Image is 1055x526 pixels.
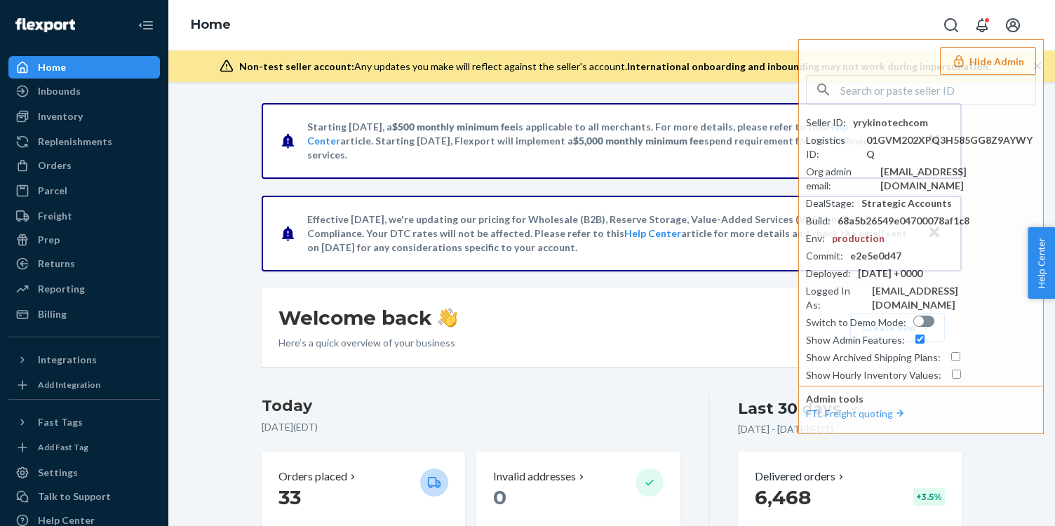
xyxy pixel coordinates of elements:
h1: Welcome back [278,305,457,330]
div: Deployed : [806,267,851,281]
div: production [832,231,885,245]
button: Help Center [1028,227,1055,299]
p: Orders placed [278,468,347,485]
div: Add Fast Tag [38,441,88,453]
div: Show Archived Shipping Plans : [806,351,941,365]
div: + 3.5 % [913,488,945,506]
a: Freight [8,205,160,227]
span: International onboarding and inbounding may not work during impersonation. [627,60,990,72]
div: Strategic Accounts [861,196,952,210]
a: Orders [8,154,160,177]
button: Open notifications [968,11,996,39]
span: 0 [493,485,506,509]
button: Open Search Box [937,11,965,39]
a: FTL Freight quoting [806,407,907,419]
a: Inventory [8,105,160,128]
div: Show Hourly Inventory Values : [806,368,941,382]
div: [EMAIL_ADDRESS][DOMAIN_NAME] [880,165,1036,193]
div: Integrations [38,353,97,367]
div: Seller ID : [806,116,846,130]
h3: Today [262,395,680,417]
div: Any updates you make will reflect against the seller's account. [239,60,990,74]
span: 6,468 [755,485,811,509]
div: [DATE] +0000 [858,267,922,281]
a: Home [191,17,231,32]
div: 68a5b26549e04700078af1c8 [838,214,969,228]
div: Prep [38,233,60,247]
a: Reporting [8,278,160,300]
div: Env : [806,231,825,245]
div: Inventory [38,109,83,123]
div: DealStage : [806,196,854,210]
a: Talk to Support [8,485,160,508]
span: $500 monthly minimum fee [392,121,516,133]
button: Close Navigation [132,11,160,39]
a: Home [8,56,160,79]
div: Build : [806,214,831,228]
p: Effective [DATE], we're updating our pricing for Wholesale (B2B), Reserve Storage, Value-Added Se... [307,213,914,255]
div: Billing [38,307,67,321]
span: $5,000 monthly minimum fee [573,135,704,147]
button: Hide Admin [940,47,1036,75]
a: Inbounds [8,80,160,102]
input: Search or paste seller ID [840,76,1035,104]
div: Switch to Demo Mode : [806,316,906,330]
div: Settings [38,466,78,480]
ol: breadcrumbs [180,5,242,46]
button: Delivered orders [755,468,847,485]
div: Reporting [38,282,85,296]
a: Help Center [624,227,681,239]
p: [DATE] - [DATE] ( EDT ) [738,422,833,436]
div: Show Admin Features : [806,333,905,347]
a: Add Fast Tag [8,439,160,456]
button: Integrations [8,349,160,371]
div: yrykinotechcom [853,116,928,130]
div: Commit : [806,249,843,263]
a: Parcel [8,180,160,202]
div: Orders [38,159,72,173]
span: 33 [278,485,301,509]
div: Inbounds [38,84,81,98]
div: Freight [38,209,72,223]
img: Flexport logo [15,18,75,32]
div: Parcel [38,184,67,198]
button: Fast Tags [8,411,160,433]
div: Add Integration [38,379,100,391]
div: Org admin email : [806,165,873,193]
div: 01GVM202XPQ3H585GG8Z9AYWYQ [866,133,1036,161]
div: Replenishments [38,135,112,149]
div: Talk to Support [38,490,111,504]
a: Returns [8,252,160,275]
p: Admin tools [806,392,1036,406]
div: Fast Tags [38,415,83,429]
a: Prep [8,229,160,251]
div: e2e5e0d47 [850,249,901,263]
div: Logged In As : [806,284,865,312]
p: Invalid addresses [493,468,576,485]
p: Starting [DATE], a is applicable to all merchants. For more details, please refer to this article... [307,120,914,162]
span: Non-test seller account: [239,60,354,72]
div: Logistics ID : [806,133,859,161]
button: Open account menu [999,11,1027,39]
a: Settings [8,461,160,484]
p: Here’s a quick overview of your business [278,336,457,350]
a: Add Integration [8,377,160,393]
div: Last 30 days [738,398,840,419]
div: Returns [38,257,75,271]
img: hand-wave emoji [438,308,457,328]
a: Replenishments [8,130,160,153]
div: [EMAIL_ADDRESS][DOMAIN_NAME] [872,284,1036,312]
div: Home [38,60,66,74]
p: [DATE] ( EDT ) [262,420,680,434]
a: Billing [8,303,160,325]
